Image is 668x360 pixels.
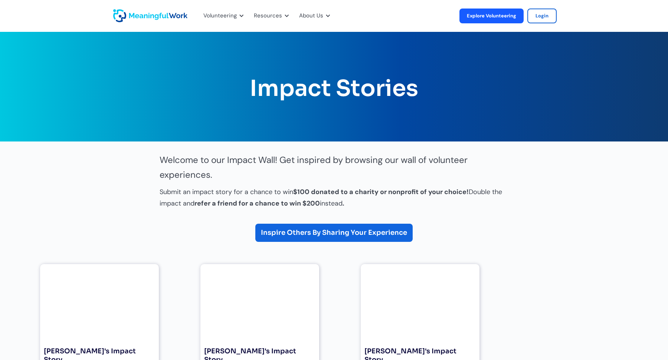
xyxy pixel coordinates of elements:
strong: $100 donated to a charity or nonprofit of your choice! [293,187,469,196]
a: Inspire Others By Sharing Your Experience [255,224,413,242]
div: Resources [249,4,291,28]
div: About Us [299,11,323,21]
p: Welcome to our Impact Wall! Get inspired by browsing our wall of volunteer experiences. [160,153,508,183]
div: About Us [295,4,332,28]
a: Explore Volunteering [459,9,524,23]
iframe: YouTube embed [204,279,315,341]
strong: . [343,199,344,208]
a: Login [527,9,557,23]
p: Submit an impact story for a chance to win Double the impact and instead [160,186,508,209]
a: home [113,9,132,22]
div: Volunteering [199,4,246,28]
iframe: YouTube embed [364,279,476,341]
div: Volunteering [203,11,237,21]
strong: refer a friend for a chance to win $200 [194,199,320,208]
iframe: YouTube embed [44,279,155,341]
div: Resources [254,11,282,21]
